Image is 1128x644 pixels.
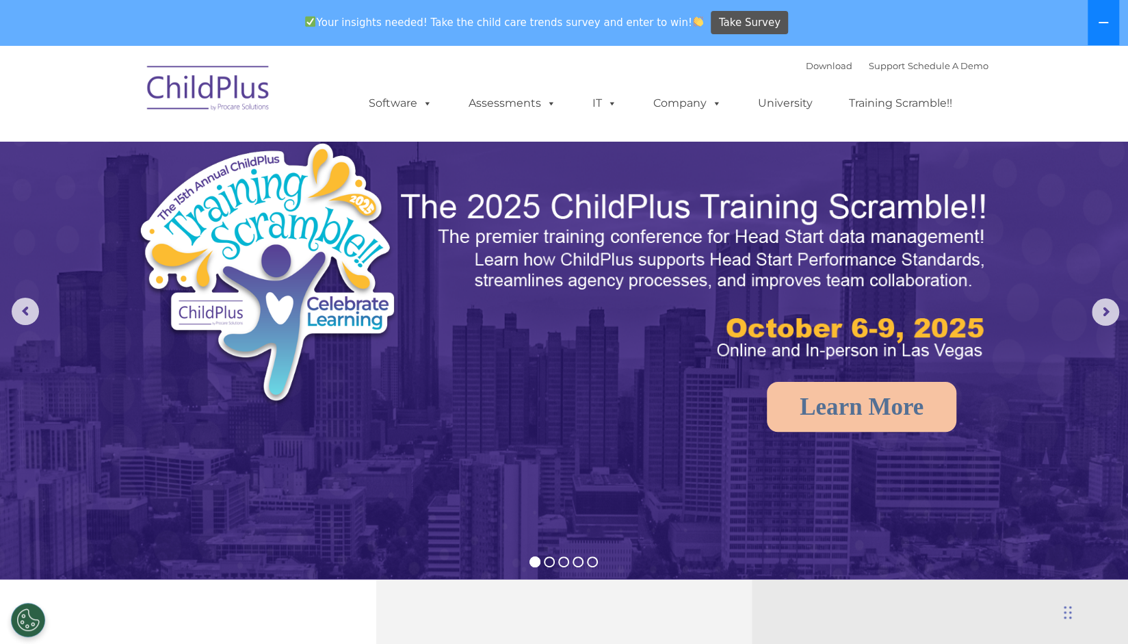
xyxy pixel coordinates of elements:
[908,60,988,71] a: Schedule A Demo
[190,146,248,157] span: Phone number
[835,90,966,117] a: Training Scramble!!
[190,90,232,101] span: Last name
[355,90,446,117] a: Software
[744,90,826,117] a: University
[693,16,703,27] img: 👏
[806,60,988,71] font: |
[300,9,709,36] span: Your insights needed! Take the child care trends survey and enter to win!
[455,90,570,117] a: Assessments
[806,60,852,71] a: Download
[767,382,956,432] a: Learn More
[640,90,735,117] a: Company
[869,60,905,71] a: Support
[1064,592,1072,633] div: Drag
[305,16,315,27] img: ✅
[140,56,277,125] img: ChildPlus by Procare Solutions
[719,11,781,35] span: Take Survey
[11,603,45,637] button: Cookies Settings
[711,11,788,35] a: Take Survey
[579,90,631,117] a: IT
[1060,578,1128,644] iframe: Chat Widget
